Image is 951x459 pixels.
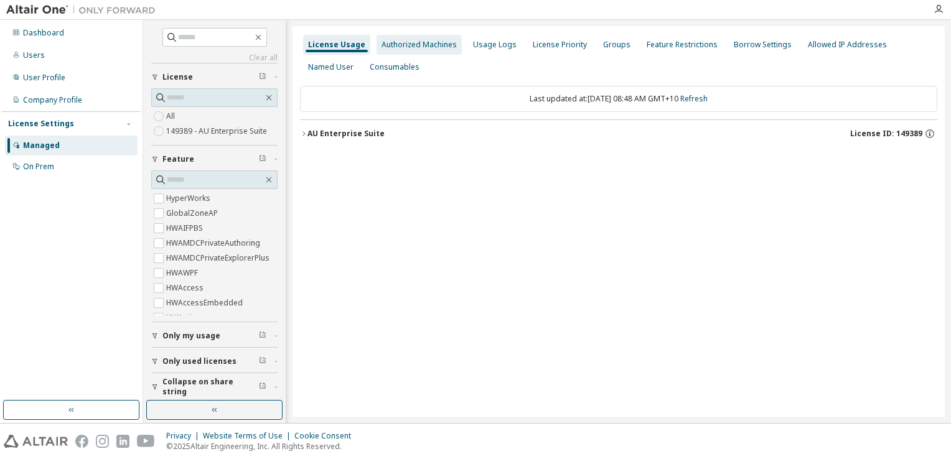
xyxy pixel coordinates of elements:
div: Feature Restrictions [647,40,718,50]
div: License Priority [533,40,587,50]
div: Allowed IP Addresses [808,40,887,50]
div: Managed [23,141,60,151]
button: Feature [151,146,278,173]
button: Collapse on share string [151,373,278,401]
img: linkedin.svg [116,435,129,448]
label: HWAWPF [166,266,200,280]
div: Named User [308,62,354,72]
label: HyperWorks [166,191,213,206]
label: HWAccessEmbedded [166,295,245,310]
p: © 2025 Altair Engineering, Inc. All Rights Reserved. [166,441,358,452]
button: License [151,63,278,91]
label: GlobalZoneAP [166,206,220,221]
div: User Profile [23,73,65,83]
span: Only used licenses [162,356,237,366]
label: HWAMDCPrivateAuthoring [166,236,263,251]
label: HWAccess [166,280,206,295]
span: Clear filter [259,382,266,392]
span: Clear filter [259,72,266,82]
label: HWActivate [166,310,208,325]
div: License Settings [8,119,74,129]
div: AU Enterprise Suite [307,129,385,139]
div: Website Terms of Use [203,431,294,441]
span: Only my usage [162,331,220,341]
span: License [162,72,193,82]
div: Consumables [370,62,419,72]
div: Company Profile [23,95,82,105]
div: Cookie Consent [294,431,358,441]
div: On Prem [23,162,54,172]
div: Dashboard [23,28,64,38]
span: License ID: 149389 [850,129,922,139]
span: Clear filter [259,356,266,366]
div: Users [23,50,45,60]
img: Altair One [6,4,162,16]
button: AU Enterprise SuiteLicense ID: 149389 [300,120,937,147]
a: Clear all [151,53,278,63]
img: facebook.svg [75,435,88,448]
div: License Usage [308,40,365,50]
button: Only used licenses [151,348,278,375]
span: Clear filter [259,154,266,164]
div: Borrow Settings [734,40,792,50]
div: Usage Logs [473,40,517,50]
img: instagram.svg [96,435,109,448]
div: Privacy [166,431,203,441]
button: Only my usage [151,322,278,350]
div: Authorized Machines [382,40,457,50]
img: altair_logo.svg [4,435,68,448]
a: Refresh [680,93,708,104]
label: HWAMDCPrivateExplorerPlus [166,251,272,266]
label: HWAIFPBS [166,221,205,236]
span: Clear filter [259,331,266,341]
label: All [166,109,177,124]
div: Last updated at: [DATE] 08:48 AM GMT+10 [300,86,937,112]
label: 149389 - AU Enterprise Suite [166,124,269,139]
div: Groups [603,40,630,50]
span: Collapse on share string [162,377,259,397]
span: Feature [162,154,194,164]
img: youtube.svg [137,435,155,448]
